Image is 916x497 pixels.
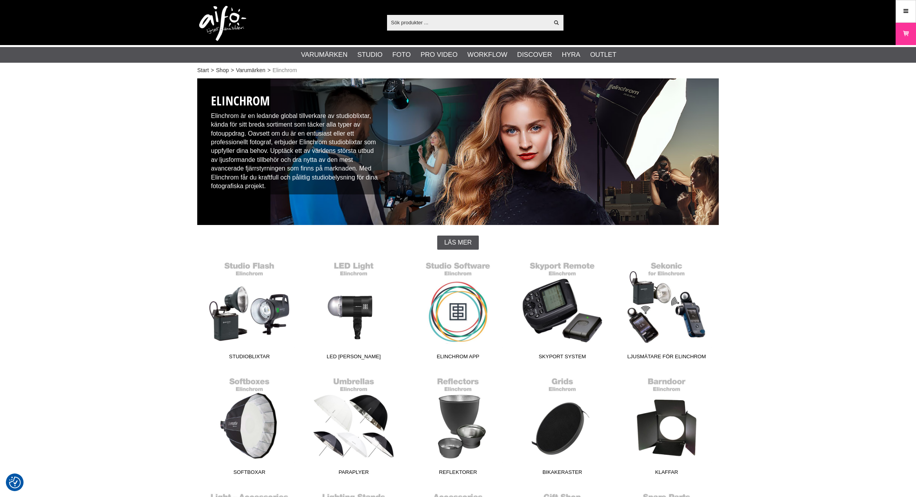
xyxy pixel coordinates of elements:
span: Klaffar [614,468,719,479]
span: Bikakeraster [510,468,614,479]
img: logo.png [199,6,246,41]
img: Elinchrom Studioblixtar [197,78,719,225]
a: LED [PERSON_NAME] [302,258,406,363]
a: Reflektorer [406,373,510,479]
a: Paraplyer [302,373,406,479]
a: Klaffar [614,373,719,479]
span: Studioblixtar [197,353,302,363]
a: Discover [517,50,552,60]
a: Ljusmätare för Elinchrom [614,258,719,363]
a: Foto [392,50,411,60]
input: Sök produkter ... [387,16,549,28]
a: Start [197,66,209,74]
a: Studioblixtar [197,258,302,363]
a: Bikakeraster [510,373,614,479]
span: Skyport System [510,353,614,363]
a: Skyport System [510,258,614,363]
span: > [267,66,271,74]
a: Hyra [562,50,580,60]
img: Revisit consent button [9,477,21,488]
a: Studio [357,50,382,60]
a: Workflow [467,50,507,60]
span: LED [PERSON_NAME] [302,353,406,363]
span: Ljusmätare för Elinchrom [614,353,719,363]
span: Elinchrom [273,66,297,74]
div: Elinchrom är en ledande global tillverkare av studioblixtar, kända för sitt breda sortiment som t... [205,86,388,194]
span: Elinchrom App [406,353,510,363]
button: Samtyckesinställningar [9,475,21,490]
span: Reflektorer [406,468,510,479]
h1: Elinchrom [211,92,382,110]
span: > [211,66,214,74]
span: Läs mer [444,239,472,246]
a: Elinchrom App [406,258,510,363]
span: > [231,66,234,74]
a: Outlet [590,50,616,60]
a: Softboxar [197,373,302,479]
a: Varumärken [301,50,348,60]
a: Pro Video [420,50,457,60]
span: Paraplyer [302,468,406,479]
a: Varumärken [236,66,265,74]
a: Shop [216,66,229,74]
span: Softboxar [197,468,302,479]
